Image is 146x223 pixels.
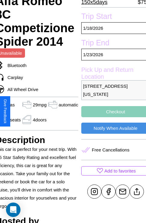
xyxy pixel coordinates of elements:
[5,61,26,69] p: Bluetooth
[5,85,39,93] p: All Wheel Drive
[6,203,20,217] div: Open Intercom Messenger
[33,101,47,109] p: 29 mpg
[59,101,78,109] p: automatic
[47,100,59,109] img: gas
[92,146,129,154] p: Free Cancellations
[8,116,21,124] p: 4 seats
[33,116,47,124] p: 4 doors
[104,167,136,175] p: Add to favorites
[8,101,15,109] p: gas
[21,115,33,124] img: gas
[3,99,7,124] div: Give Feedback
[21,100,33,109] img: gas
[5,73,23,81] p: Carplay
